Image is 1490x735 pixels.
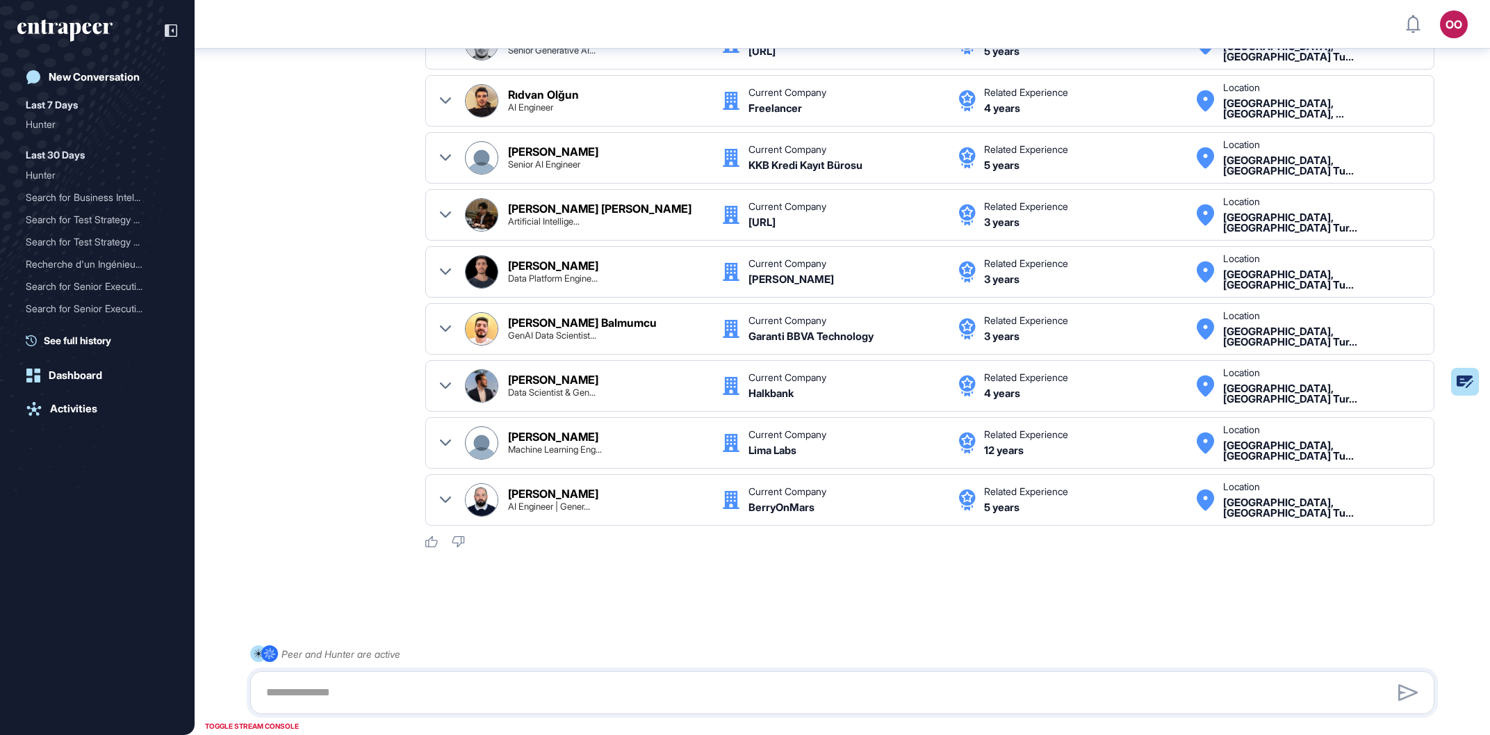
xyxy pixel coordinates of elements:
[44,333,111,348] span: See full history
[1223,326,1420,347] div: Istanbul, Turkey Turkey
[508,317,657,328] div: [PERSON_NAME] Balmumcu
[984,445,1024,455] div: 12 years
[466,199,498,231] img: Ekrem Eren Yılmaz
[1223,212,1420,233] div: Istanbul, Turkey Turkey
[748,487,826,496] div: Current Company
[984,217,1020,227] div: 3 years
[984,388,1020,398] div: 4 years
[748,430,826,439] div: Current Company
[984,373,1068,382] div: Related Experience
[508,103,553,112] div: AI Engineer
[466,370,498,402] img: İlker Cankat
[508,203,691,214] div: [PERSON_NAME] [PERSON_NAME]
[26,253,169,275] div: Recherche d'un Ingénieur en Stratégie et Plan de Test AD H/F pour la région MENA et Afrique
[26,231,169,253] div: Search for Test Strategy and Planning Engineers in Automated Driving with Experience in ADAS and ...
[748,202,826,211] div: Current Company
[508,445,602,454] div: Machine Learning Engineer | Deep Learning, Computer Vision & NLP Expert
[748,217,776,227] div: counterfake.ai
[748,331,874,341] div: Garanti BBVA Technology
[1223,155,1420,176] div: Istanbul, Türkiye Turkey Turkey
[984,259,1068,268] div: Related Experience
[26,209,169,231] div: Search for Test Strategy and Planning Engineers with Experience in L2/L3 Automated Driving and AD...
[984,202,1068,211] div: Related Experience
[508,260,598,271] div: [PERSON_NAME]
[1223,482,1260,492] div: Location
[984,46,1020,56] div: 5 years
[1223,140,1260,150] div: Location
[466,484,498,516] img: Kasra Sehat
[26,164,158,186] div: Hunter
[1223,254,1260,264] div: Location
[748,88,826,97] div: Current Company
[748,316,826,325] div: Current Company
[1223,83,1260,92] div: Location
[748,445,796,455] div: Lima Labs
[1440,10,1468,38] button: OO
[984,145,1068,154] div: Related Experience
[26,113,169,136] div: Hunter
[508,160,580,169] div: Senior AI Engineer
[508,502,590,511] div: AI Engineer | Generative AI, LLMs, Computer Vision, NLP, Chatbots, Multi-Agent Systems
[508,89,579,100] div: Rıdvan Olğun
[508,388,596,397] div: Data Scientist & Generative AI Engineer
[984,487,1068,496] div: Related Experience
[281,645,400,663] div: Peer and Hunter are active
[984,430,1068,439] div: Related Experience
[984,502,1020,512] div: 5 years
[1223,383,1420,404] div: Istanbul, Turkey Turkey
[984,274,1020,284] div: 3 years
[748,145,826,154] div: Current Company
[984,316,1068,325] div: Related Experience
[49,369,102,382] div: Dashboard
[26,186,169,209] div: Search for Business Intelligence Manager candidates in Turkey with Power BI skills from Nielsen, ...
[748,103,802,113] div: Freelancer
[748,46,776,56] div: AdCreative.ai
[508,331,596,340] div: GenAI Data Scientist at Garanti BBVA Technology | Machine Learning | Deep Learning | Computer Vis...
[26,164,169,186] div: Hunter
[1223,269,1420,290] div: Istanbul, Türkiye Turkey Turkey
[26,275,169,298] div: Search for Senior Executives and Directors at Coop Pank AS in Digital Banking and IT
[26,320,169,342] div: Search for Senior Executives in Digital Banking and Fintech in Estonia and Sweden
[26,320,158,342] div: Search for Senior Executi...
[748,160,862,170] div: KKB Kredi Kayıt Bürosu
[1223,197,1260,207] div: Location
[508,46,596,55] div: Senior Generative AI Engineer
[984,160,1020,170] div: 5 years
[1223,368,1260,378] div: Location
[508,488,598,499] div: [PERSON_NAME]
[984,88,1068,97] div: Related Experience
[748,502,814,512] div: BerryOnMars
[748,373,826,382] div: Current Company
[1223,311,1260,321] div: Location
[26,209,158,231] div: Search for Test Strategy ...
[1223,425,1260,435] div: Location
[508,217,580,226] div: Artificial Intelligence Engineer
[466,85,498,117] img: Rıdvan Olğun
[26,113,158,136] div: Hunter
[1223,41,1420,62] div: Istanbul, Türkiye Turkey Turkey
[26,186,158,209] div: Search for Business Intel...
[508,146,598,157] div: [PERSON_NAME]
[748,274,834,284] div: TOM
[26,298,158,320] div: Search for Senior Executi...
[748,259,826,268] div: Current Company
[508,274,598,283] div: Data Platform Engineer at TOM
[466,313,498,345] img: Alper Balmumcu
[508,431,598,442] div: [PERSON_NAME]
[984,331,1020,341] div: 3 years
[508,374,598,385] div: [PERSON_NAME]
[17,63,177,91] a: New Conversation
[50,403,97,415] div: Activities
[17,362,177,389] a: Dashboard
[26,298,169,320] div: Search for Senior Executives in Digital Banking at Coop Bank, Luminor, Lunar, Tuum, and Doconomy
[17,19,113,42] div: entrapeer-logo
[26,97,78,113] div: Last 7 Days
[748,388,794,398] div: Halkbank
[26,147,85,163] div: Last 30 Days
[1223,98,1420,119] div: Istanbul, Istanbul, Turkey Turkey
[466,256,498,288] img: Yusuf Gözübüyük
[26,275,158,298] div: Search for Senior Executi...
[1223,497,1420,518] div: Istanbul, Türkiye Turkey Turkey
[26,253,158,275] div: Recherche d'un Ingénieur ...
